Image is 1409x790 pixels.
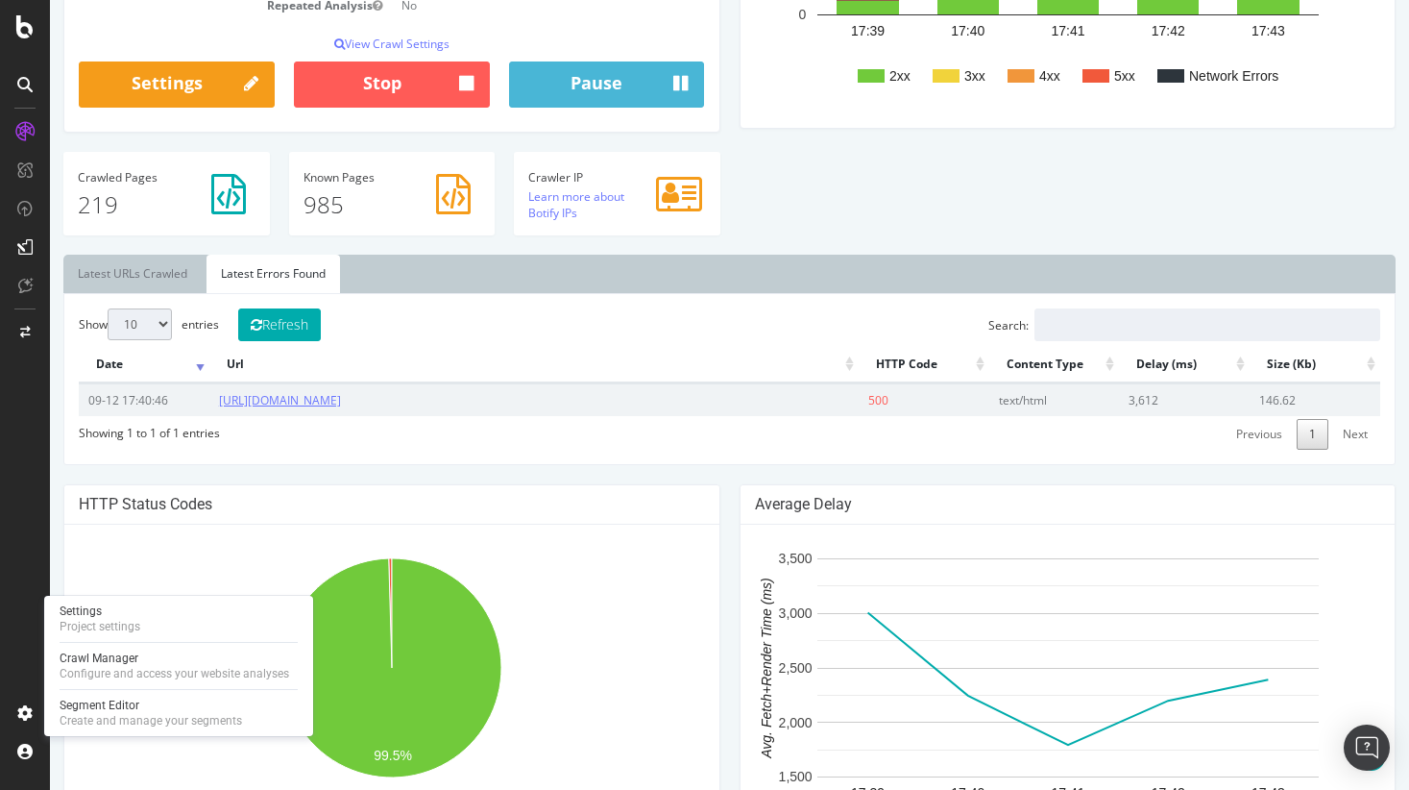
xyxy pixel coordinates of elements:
[1069,383,1200,416] td: 3,612
[801,23,835,38] text: 17:39
[28,188,206,221] p: 219
[478,171,656,184] h4: Crawler IP
[29,309,169,340] label: Show entries
[60,698,242,713] div: Segment Editor
[728,659,762,675] text: 2,500
[1101,23,1134,38] text: 17:42
[157,255,290,293] a: Latest Errors Found
[728,769,762,784] text: 1,500
[29,62,225,108] a: Settings
[188,309,271,341] button: Refresh
[1247,419,1278,449] a: 1
[1344,725,1390,771] div: Open Intercom Messenger
[818,392,838,408] span: 500
[52,649,305,683] a: Crawl ManagerConfigure and access your website analyses
[459,62,655,108] button: Pause
[13,255,152,293] a: Latest URLs Crawled
[1064,68,1085,84] text: 5xx
[728,605,762,621] text: 3,000
[1280,419,1330,449] a: Next
[728,551,762,566] text: 3,500
[254,171,431,184] h4: Pages Known
[839,68,861,84] text: 2xx
[1069,346,1200,383] th: Delay (ms): activate to sort column ascending
[1200,383,1330,416] td: 146.62
[169,392,291,408] a: [URL][DOMAIN_NAME]
[254,188,431,221] p: 985
[1200,346,1330,383] th: Size (Kb): activate to sort column ascending
[984,309,1330,341] input: Search:
[939,383,1070,416] td: text/html
[60,619,140,634] div: Project settings
[914,68,935,84] text: 3xx
[60,666,289,681] div: Configure and access your website analyses
[324,747,362,762] text: 99.5%
[1174,419,1245,449] a: Previous
[1139,68,1228,84] text: Network Errors
[29,36,655,52] p: View Crawl Settings
[989,68,1010,84] text: 4xx
[938,309,1330,341] label: Search:
[60,713,242,728] div: Create and manage your segments
[901,23,935,38] text: 17:40
[728,714,762,729] text: 2,000
[1001,23,1034,38] text: 17:41
[709,578,724,759] text: Avg. Fetch+Render Time (ms)
[705,495,1331,514] h4: Average Delay
[748,8,756,23] text: 0
[29,383,159,416] td: 09-12 17:40:46
[244,62,440,108] button: Stop
[809,346,939,383] th: HTTP Code: activate to sort column ascending
[52,696,305,730] a: Segment EditorCreate and manage your segments
[60,604,140,619] div: Settings
[58,309,122,340] select: Showentries
[52,602,305,636] a: SettingsProject settings
[478,188,574,221] a: Learn more about Botify IPs
[159,346,809,383] th: Url: activate to sort column ascending
[60,651,289,666] div: Crawl Manager
[29,346,159,383] th: Date: activate to sort column ascending
[29,495,655,514] h4: HTTP Status Codes
[939,346,1070,383] th: Content Type: activate to sort column ascending
[29,416,170,441] div: Showing 1 to 1 of 1 entries
[28,171,206,184] h4: Pages Crawled
[1201,23,1234,38] text: 17:43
